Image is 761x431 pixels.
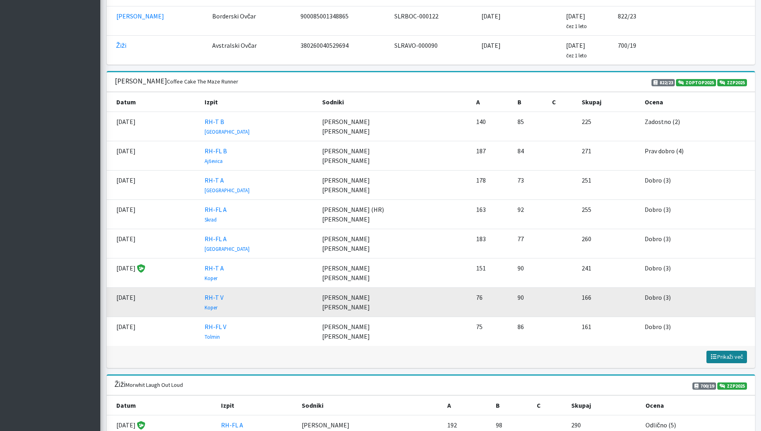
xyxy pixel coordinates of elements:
td: [DATE] [107,258,200,288]
span: 700/19 [692,382,716,390]
td: Avstralski Ovčar [207,36,295,65]
td: 140 [471,112,513,141]
td: 271 [577,141,640,171]
td: [PERSON_NAME] [PERSON_NAME] [317,258,471,288]
td: [DATE] [477,6,561,36]
td: [PERSON_NAME] [PERSON_NAME] [317,112,471,141]
td: [PERSON_NAME] [PERSON_NAME] [317,229,471,258]
th: A [442,396,491,415]
td: [PERSON_NAME] [PERSON_NAME] [317,288,471,317]
small: [GEOGRAPHIC_DATA] [205,246,250,252]
th: Skupaj [566,396,641,415]
td: 73 [513,171,547,200]
td: 255 [577,200,640,229]
td: [DATE] [561,6,613,36]
th: Ocena [641,396,755,415]
small: čez 1 leto [566,52,586,59]
a: RH-T A [GEOGRAPHIC_DATA] [205,176,250,194]
small: [GEOGRAPHIC_DATA] [205,187,250,193]
th: Datum [107,92,200,112]
a: RH-T V Koper [205,293,223,311]
td: 183 [471,229,513,258]
span: Značko je podelil sodnik Mateja Nolimal. [136,422,145,429]
small: Skrad [205,216,217,223]
small: Tolmin [205,333,220,340]
a: RH-FL A [GEOGRAPHIC_DATA] [205,235,250,252]
td: [DATE] [107,200,200,229]
small: Morwhit Laugh Out Loud [126,381,183,388]
small: Ajševica [205,158,222,164]
a: [PERSON_NAME] [116,12,164,20]
small: čez 1 leto [566,23,586,29]
td: 700/19 [613,36,755,65]
td: [DATE] [107,317,200,346]
td: 161 [577,317,640,346]
a: RH-T B [GEOGRAPHIC_DATA] [205,118,250,135]
td: 151 [471,258,513,288]
td: 822/23 [613,6,755,36]
td: 163 [471,200,513,229]
td: [PERSON_NAME] [PERSON_NAME] [317,317,471,346]
td: Prav dobro (4) [640,141,755,171]
td: 380260040529694 [296,36,390,65]
th: B [513,92,547,112]
td: Dobro (3) [640,200,755,229]
span: 822/23 [651,79,675,86]
td: [DATE] [107,171,200,200]
td: [DATE] [107,229,200,258]
td: 76 [471,288,513,317]
th: Skupaj [577,92,640,112]
td: Dobro (3) [640,258,755,288]
a: RH-FL B Ajševica [205,147,227,165]
td: Zadostno (2) [640,112,755,141]
td: 260 [577,229,640,258]
td: Dobro (3) [640,288,755,317]
td: 241 [577,258,640,288]
h3: Žiži [115,380,183,389]
td: Dobro (3) [640,317,755,346]
td: [DATE] [107,112,200,141]
td: 85 [513,112,547,141]
a: ZZP2025 [717,79,747,86]
td: Dobro (3) [640,229,755,258]
a: ZOPTOP2025 [676,79,716,86]
th: Sodniki [317,92,471,112]
td: [DATE] [107,141,200,171]
td: [PERSON_NAME] (HR) [PERSON_NAME] [317,200,471,229]
th: Datum [107,396,217,415]
span: Značko je podelil sodnik Tomaž Dražumerič. [136,265,145,272]
a: ZZP2025 [717,382,747,390]
td: [DATE] [561,36,613,65]
h3: [PERSON_NAME] [115,77,238,85]
a: RH-FL V Tolmin [205,323,226,340]
small: Koper [205,275,217,281]
span: Prikaži več [710,353,743,360]
th: A [471,92,513,112]
td: 900085001348865 [296,6,390,36]
td: 75 [471,317,513,346]
small: Koper [205,304,217,311]
td: SLRBOC-000122 [390,6,477,36]
td: 92 [513,200,547,229]
th: B [491,396,532,415]
a: RH-FL A Skrad [205,205,227,223]
td: 77 [513,229,547,258]
button: Prikaži več [706,351,747,363]
td: Dobro (3) [640,171,755,200]
td: 187 [471,141,513,171]
td: Borderski Ovčar [207,6,295,36]
td: 84 [513,141,547,171]
th: Sodniki [297,396,442,415]
td: SLRAVO-000090 [390,36,477,65]
td: 251 [577,171,640,200]
th: C [547,92,576,112]
td: 90 [513,258,547,288]
a: Žiži [116,41,127,49]
th: C [532,396,566,415]
th: Izpit [216,396,296,415]
td: [PERSON_NAME] [PERSON_NAME] [317,141,471,171]
td: 178 [471,171,513,200]
td: 90 [513,288,547,317]
td: [DATE] [107,288,200,317]
td: [DATE] [477,36,561,65]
